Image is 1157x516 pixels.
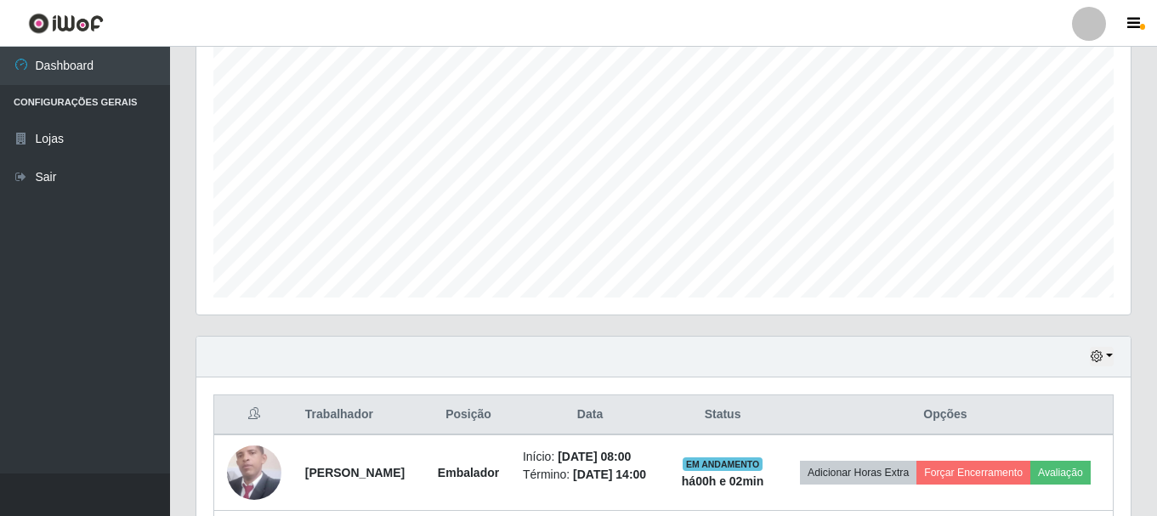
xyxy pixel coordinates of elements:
th: Opções [778,395,1114,435]
th: Trabalhador [295,395,424,435]
th: Data [513,395,667,435]
img: 1740078176473.jpeg [227,442,281,502]
th: Posição [424,395,513,435]
li: Início: [523,448,657,466]
button: Avaliação [1030,461,1091,485]
time: [DATE] 14:00 [573,468,646,481]
button: Adicionar Horas Extra [800,461,916,485]
strong: há 00 h e 02 min [682,474,764,488]
strong: Embalador [438,466,499,479]
th: Status [667,395,778,435]
li: Término: [523,466,657,484]
img: CoreUI Logo [28,13,104,34]
button: Forçar Encerramento [916,461,1030,485]
time: [DATE] 08:00 [558,450,631,463]
span: EM ANDAMENTO [683,457,763,471]
strong: [PERSON_NAME] [305,466,405,479]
